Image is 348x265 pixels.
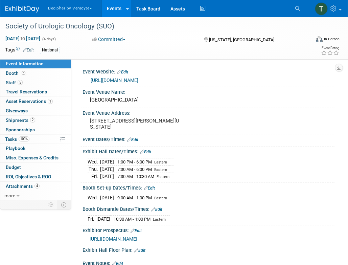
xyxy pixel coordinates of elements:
td: Tags [5,46,34,54]
span: Booth [6,70,27,76]
span: Sponsorships [6,127,35,132]
div: [GEOGRAPHIC_DATA] [88,95,329,105]
span: Misc. Expenses & Credits [6,155,59,160]
span: 10:30 AM - 1:00 PM [114,217,150,222]
span: Staff [6,80,23,85]
a: Shipments2 [0,116,71,125]
span: 7:30 AM - 10:30 AM [117,174,154,179]
a: Edit [127,137,138,142]
a: Edit [131,228,142,233]
td: Fri. [88,173,100,180]
span: Tasks [5,136,29,142]
a: Edit [23,48,34,52]
div: National [40,47,60,54]
a: [URL][DOMAIN_NAME] [90,236,137,242]
div: In-Person [324,37,340,42]
a: more [0,191,71,200]
span: 1:00 PM - 6:00 PM [117,159,152,164]
span: 2 [30,117,35,123]
span: (4 days) [42,37,56,41]
span: Eastern [154,168,167,172]
a: Tasks100% [0,135,71,144]
a: Booth [0,69,71,78]
span: [DATE] [DATE] [5,36,41,42]
pre: [STREET_ADDRESS][PERSON_NAME][US_STATE] [90,118,180,130]
div: Event Website: [83,67,334,75]
a: Travel Reservations [0,87,71,96]
span: Asset Reservations [6,98,53,104]
div: Event Venue Address: [83,108,334,116]
a: Giveaways [0,106,71,115]
td: Personalize Event Tab Strip [45,200,57,209]
a: Edit [140,150,151,154]
span: Budget [6,164,21,170]
span: 100% [19,136,29,141]
span: 9:00 AM - 1:00 PM [117,195,152,200]
td: [DATE] [100,165,114,173]
a: Edit [144,186,155,191]
a: Misc. Expenses & Credits [0,153,71,162]
div: Exhibitor Prospectus: [83,225,334,234]
span: Attachments [6,183,40,189]
span: Eastern [154,160,167,164]
span: Shipments [6,117,35,123]
span: Eastern [154,196,167,200]
span: [US_STATE], [GEOGRAPHIC_DATA] [209,37,274,42]
div: Booth Set-up Dates/Times: [83,183,334,192]
div: Event Format [288,35,340,45]
a: Asset Reservations1 [0,97,71,106]
a: ROI, Objectives & ROO [0,172,71,181]
td: [DATE] [100,173,114,180]
div: Society of Urologic Oncology (SUO) [3,20,306,32]
div: Event Rating [321,46,339,50]
span: Travel Reservations [6,89,47,94]
div: Event Venue Name: [83,87,334,95]
div: Exhibit Hall Dates/Times: [83,147,334,155]
a: Edit [117,70,128,74]
span: Eastern [153,217,166,222]
a: Edit [151,207,162,212]
td: Toggle Event Tabs [57,200,71,209]
span: to [20,36,26,41]
img: ExhibitDay [5,6,39,13]
td: [DATE] [100,158,114,165]
span: 7:30 AM - 6:00 PM [117,167,152,172]
a: Budget [0,163,71,172]
span: 4 [34,183,40,189]
a: Playbook [0,144,71,153]
img: Tony Alvarado [315,2,328,15]
a: Staff5 [0,78,71,87]
span: more [4,193,15,198]
a: Event Information [0,59,71,68]
td: Wed. [88,158,100,165]
a: Edit [134,248,145,253]
div: Booth Dismantle Dates/Times: [83,204,334,213]
button: Committed [90,36,128,43]
span: 5 [18,80,23,85]
span: Giveaways [6,108,28,113]
td: [DATE] [100,194,114,201]
img: Format-Inperson.png [316,36,323,42]
td: [DATE] [96,216,110,223]
a: Sponsorships [0,125,71,134]
span: Playbook [6,146,25,151]
td: Thu. [88,165,100,173]
a: [URL][DOMAIN_NAME] [91,78,138,83]
span: Event Information [6,61,44,66]
div: Exhibit Hall Floor Plan: [83,245,334,254]
span: ROI, Objectives & ROO [6,174,51,179]
span: Eastern [157,175,169,179]
td: Fri. [88,216,96,223]
a: Attachments4 [0,182,71,191]
span: 1 [48,99,53,104]
span: Booth not reserved yet [20,70,27,75]
div: Event Dates/Times: [83,134,334,143]
td: Wed. [88,194,100,201]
